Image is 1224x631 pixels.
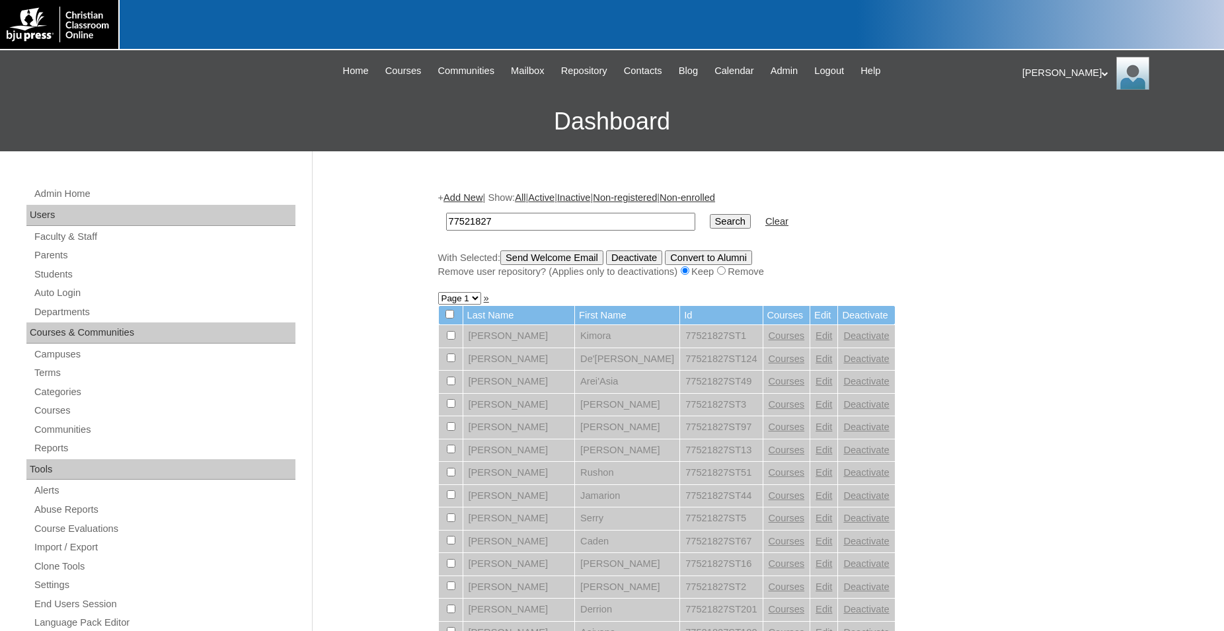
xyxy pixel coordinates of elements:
a: Faculty & Staff [33,229,295,245]
td: [PERSON_NAME] [463,462,575,484]
td: 77521827ST1 [680,325,762,348]
a: Edit [816,490,832,501]
a: Calendar [708,63,760,79]
a: Deactivate [843,376,889,387]
td: [PERSON_NAME] [463,507,575,530]
a: Deactivate [843,513,889,523]
a: End Users Session [33,596,295,612]
td: First Name [575,306,679,325]
td: Deactivate [838,306,894,325]
td: Serry [575,507,679,530]
td: [PERSON_NAME] [463,553,575,575]
a: Courses [769,467,805,478]
td: Kimora [575,325,679,348]
a: Mailbox [504,63,551,79]
a: Deactivate [843,353,889,364]
input: Send Welcome Email [500,250,603,265]
a: Edit [816,581,832,592]
a: Parents [33,247,295,264]
a: Courses [769,445,805,455]
td: Edit [810,306,837,325]
a: Courses [769,376,805,387]
img: Jonelle Rodriguez [1116,57,1149,90]
td: 77521827ST201 [680,599,762,621]
a: Clear [765,216,788,227]
td: Caden [575,531,679,553]
a: Campuses [33,346,295,363]
td: 77521827ST49 [680,371,762,393]
a: Edit [816,399,832,410]
td: [PERSON_NAME] [463,325,575,348]
a: Deactivate [843,422,889,432]
a: Help [854,63,887,79]
a: » [484,293,489,303]
a: Terms [33,365,295,381]
a: Blog [672,63,705,79]
span: Contacts [624,63,662,79]
a: Courses [769,604,805,614]
a: Edit [816,467,832,478]
span: Admin [771,63,798,79]
td: Id [680,306,762,325]
a: Course Evaluations [33,521,295,537]
a: Courses [769,513,805,523]
td: De'[PERSON_NAME] [575,348,679,371]
td: [PERSON_NAME] [463,485,575,507]
input: Search [710,214,751,229]
a: Communities [431,63,501,79]
a: Courses [769,399,805,410]
a: Deactivate [843,399,889,410]
a: Home [336,63,375,79]
span: Home [343,63,369,79]
a: Communities [33,422,295,438]
td: [PERSON_NAME] [575,576,679,599]
a: Clone Tools [33,558,295,575]
a: Active [528,192,555,203]
a: Deactivate [843,581,889,592]
td: [PERSON_NAME] [575,394,679,416]
a: Courses [33,402,295,419]
span: Calendar [714,63,753,79]
a: Edit [816,536,832,546]
td: [PERSON_NAME] [463,439,575,462]
span: Courses [385,63,422,79]
td: [PERSON_NAME] [463,416,575,439]
a: Courses [769,558,805,569]
td: 77521827ST16 [680,553,762,575]
a: Admin Home [33,186,295,202]
a: Logout [808,63,851,79]
div: Courses & Communities [26,322,295,344]
img: logo-white.png [7,7,112,42]
a: Edit [816,445,832,455]
td: 77521827ST5 [680,507,762,530]
div: [PERSON_NAME] [1022,57,1211,90]
a: Deactivate [843,330,889,341]
a: Deactivate [843,445,889,455]
td: Arei'Asia [575,371,679,393]
a: Auto Login [33,285,295,301]
h3: Dashboard [7,92,1217,151]
div: Remove user repository? (Applies only to deactivations) Keep Remove [438,265,1092,279]
a: All [515,192,525,203]
a: Edit [816,604,832,614]
span: Help [861,63,880,79]
input: Search [446,213,695,231]
td: [PERSON_NAME] [463,394,575,416]
a: Courses [769,490,805,501]
a: Deactivate [843,604,889,614]
td: [PERSON_NAME] [463,599,575,621]
span: Communities [438,63,494,79]
a: Non-registered [593,192,657,203]
td: [PERSON_NAME] [463,371,575,393]
input: Convert to Alumni [665,250,752,265]
span: Blog [679,63,698,79]
a: Alerts [33,482,295,499]
div: Tools [26,459,295,480]
a: Inactive [557,192,591,203]
input: Deactivate [606,250,662,265]
td: Last Name [463,306,575,325]
a: Courses [769,422,805,432]
div: Users [26,205,295,226]
a: Repository [555,63,614,79]
td: 77521827ST13 [680,439,762,462]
